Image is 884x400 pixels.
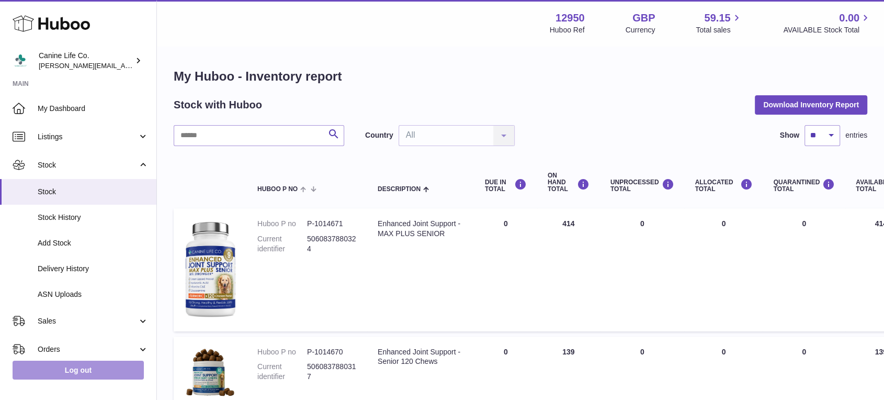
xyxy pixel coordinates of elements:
span: Stock History [38,213,149,223]
span: ASN Uploads [38,290,149,299]
span: Description [378,186,421,193]
span: Stock [38,160,138,170]
div: UNPROCESSED Total [610,179,674,193]
div: DUE IN TOTAL [485,179,527,193]
span: entries [845,130,867,140]
dt: Current identifier [257,362,307,382]
span: 0 [802,219,806,228]
strong: GBP [632,11,655,25]
h1: My Huboo - Inventory report [174,68,867,85]
a: Log out [13,361,144,380]
strong: 12950 [556,11,585,25]
div: Enhanced Joint Support - MAX PLUS SENIOR [378,219,464,239]
span: 0 [802,348,806,356]
div: Enhanced Joint Support - Senior 120 Chews [378,347,464,367]
span: Stock [38,187,149,197]
span: Huboo P no [257,186,298,193]
dd: P-1014670 [307,347,357,357]
label: Show [780,130,799,140]
dd: 5060837880324 [307,234,357,254]
td: 414 [537,208,600,331]
h2: Stock with Huboo [174,98,262,112]
a: 0.00 AVAILABLE Stock Total [783,11,871,35]
td: 0 [600,208,685,331]
td: 0 [684,208,763,331]
dt: Current identifier [257,234,307,254]
div: ALLOCATED Total [695,179,752,193]
label: Country [365,130,393,140]
span: Total sales [696,25,742,35]
span: Orders [38,345,138,354]
span: Sales [38,316,138,326]
span: Listings [38,132,138,142]
span: 59.15 [704,11,730,25]
dt: Huboo P no [257,219,307,229]
dd: P-1014671 [307,219,357,229]
div: Canine Life Co. [39,51,133,71]
div: Currency [626,25,655,35]
dt: Huboo P no [257,347,307,357]
img: product image [184,219,236,318]
img: kevin@clsgltd.co.uk [13,53,28,69]
span: 0.00 [839,11,859,25]
span: AVAILABLE Stock Total [783,25,871,35]
span: My Dashboard [38,104,149,114]
dd: 5060837880317 [307,362,357,382]
button: Download Inventory Report [755,95,867,114]
img: product image [184,347,236,399]
div: Huboo Ref [550,25,585,35]
span: Delivery History [38,264,149,274]
span: [PERSON_NAME][EMAIL_ADDRESS][DOMAIN_NAME] [39,61,210,70]
div: ON HAND Total [548,172,590,193]
span: Add Stock [38,238,149,248]
td: 0 [474,208,537,331]
div: QUARANTINED Total [773,179,835,193]
a: 59.15 Total sales [696,11,742,35]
